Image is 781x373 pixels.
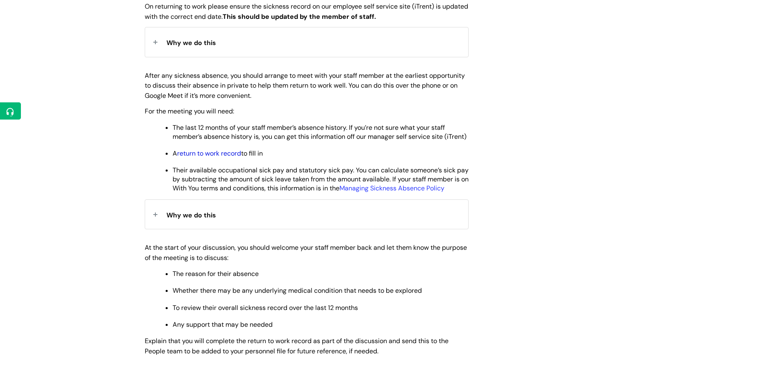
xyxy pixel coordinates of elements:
span: On returning to work please ensure the sickness record on our employee self service site (iTrent)... [145,2,468,21]
span: At the start of your discussion, you should welcome your staff member back and let them know the ... [145,243,467,262]
span: Whether there may be any underlying medical condition that needs to be explored [173,286,422,295]
span: For the meeting you will need: [145,107,234,115]
span: Explain that you will complete the return to work record as part of the discussion and send this ... [145,337,449,355]
span: The last 12 months of your staff member’s absence history. If you’re not sure what your staff mem... [173,123,467,141]
span: Why we do this [166,38,216,47]
span: A to fill in [173,149,263,158]
strong: This should be updated by the member of staff. [223,12,376,21]
span: To review their overall sickness record over the last 12 months [173,303,358,312]
span: Their available occupational sick pay and statutory sick pay. You can calculate someone’s sick pa... [173,166,469,192]
a: return to work record [177,149,241,158]
span: The reason for their absence [173,269,259,278]
a: Managing Sickness Absence Policy [339,184,444,192]
span: Why we do this [166,211,216,219]
span: After any sickness absence, you should arrange to meet with your staff member at the earliest opp... [145,71,465,100]
span: Any support that may be needed [173,320,273,329]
